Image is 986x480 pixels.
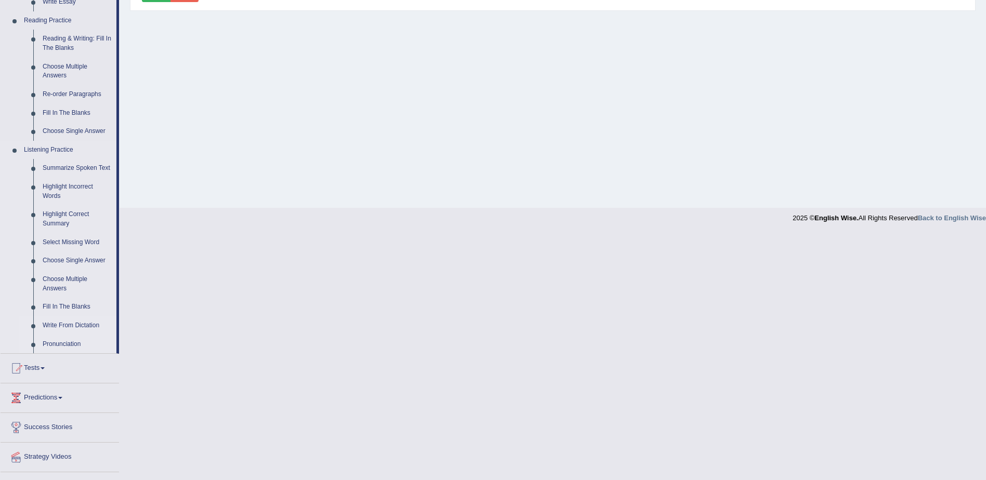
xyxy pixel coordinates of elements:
[38,178,116,205] a: Highlight Incorrect Words
[793,208,986,223] div: 2025 © All Rights Reserved
[38,298,116,316] a: Fill In The Blanks
[918,214,986,222] a: Back to English Wise
[38,335,116,354] a: Pronunciation
[38,30,116,57] a: Reading & Writing: Fill In The Blanks
[38,104,116,123] a: Fill In The Blanks
[38,316,116,335] a: Write From Dictation
[19,11,116,30] a: Reading Practice
[1,413,119,439] a: Success Stories
[38,85,116,104] a: Re-order Paragraphs
[1,443,119,469] a: Strategy Videos
[1,383,119,409] a: Predictions
[38,233,116,252] a: Select Missing Word
[1,354,119,380] a: Tests
[38,159,116,178] a: Summarize Spoken Text
[814,214,858,222] strong: English Wise.
[38,270,116,298] a: Choose Multiple Answers
[19,141,116,159] a: Listening Practice
[38,58,116,85] a: Choose Multiple Answers
[38,251,116,270] a: Choose Single Answer
[38,205,116,233] a: Highlight Correct Summary
[38,122,116,141] a: Choose Single Answer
